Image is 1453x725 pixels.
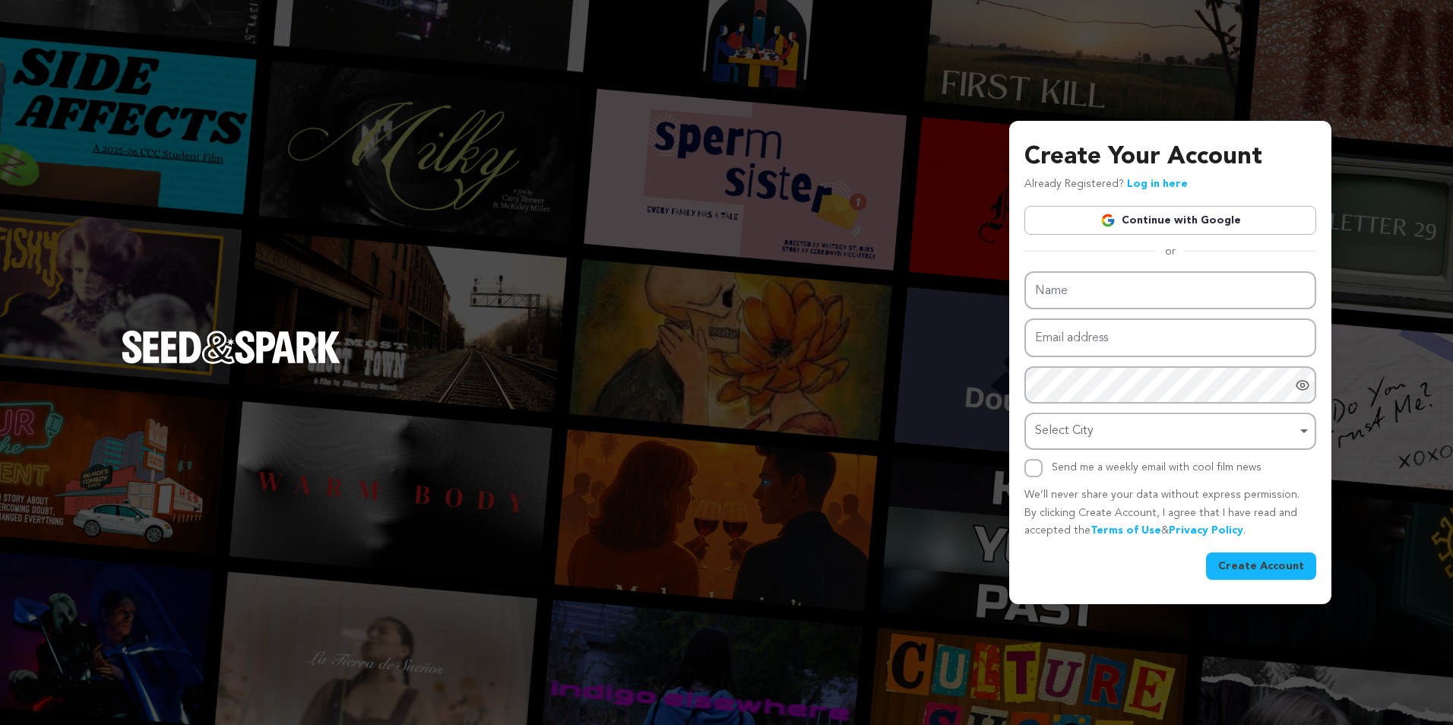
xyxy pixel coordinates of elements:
p: Already Registered? [1024,176,1188,194]
img: Seed&Spark Logo [122,331,340,364]
a: Seed&Spark Homepage [122,331,340,394]
input: Email address [1024,318,1316,357]
input: Name [1024,271,1316,310]
a: Privacy Policy [1169,525,1243,536]
h3: Create Your Account [1024,139,1316,176]
a: Log in here [1127,179,1188,189]
img: Google logo [1100,213,1116,228]
p: We’ll never share your data without express permission. By clicking Create Account, I agree that ... [1024,486,1316,540]
label: Send me a weekly email with cool film news [1052,462,1261,473]
button: Create Account [1206,552,1316,580]
span: or [1156,244,1185,259]
div: Select City [1035,420,1296,442]
a: Show password as plain text. Warning: this will display your password on the screen. [1295,378,1310,393]
a: Terms of Use [1091,525,1161,536]
a: Continue with Google [1024,206,1316,235]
